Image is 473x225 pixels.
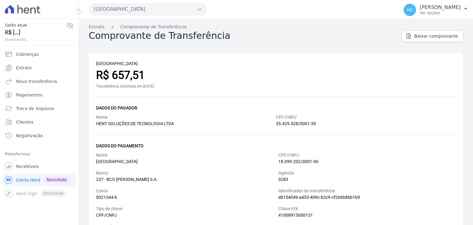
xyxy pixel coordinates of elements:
[5,28,66,37] span: R$ [...]
[2,174,76,186] a: Conta Hent Novidade
[96,67,456,84] div: R$ 657,51
[89,30,230,41] h2: Comprovante de Transferência
[96,60,456,67] div: [GEOGRAPHIC_DATA]
[5,48,74,200] nav: Sidebar
[2,75,76,88] a: Nova transferência
[96,84,456,89] div: Transferência solicitada em [DATE]
[5,37,66,42] span: atualizando...
[89,24,463,30] nav: Breadcrumb
[96,194,273,201] div: 0021344-6
[420,10,461,15] p: Ver opções
[2,160,76,173] a: Recebíveis
[5,22,66,28] span: Saldo atual
[96,114,276,121] div: Nome
[278,158,456,165] div: 18.099.202/0001-06
[16,119,33,125] span: Clientes
[5,150,74,158] div: Plataformas
[96,121,276,127] div: HENT SOLUÇÕES DE TECNOLOGIA LTDA
[16,65,32,71] span: Extrato
[399,1,473,18] button: HC [PERSON_NAME] Ver opções
[96,206,273,212] div: Tipo de chave
[16,105,54,112] span: Troca de Arquivos
[16,177,40,183] span: Conta Hent
[278,170,456,176] div: Agência
[414,33,458,39] span: Baixar comprovante
[96,188,273,194] div: Conta
[278,194,456,201] div: e8154049-a433-409c-b2c9-cf266b86b1b9
[278,176,456,183] div: 0283
[96,142,456,149] div: Dados do pagamento
[96,212,273,219] div: CPF/CNPJ
[96,104,456,112] div: Dados do pagador
[2,89,76,101] a: Pagamentos
[16,92,42,98] span: Pagamentos
[2,116,76,128] a: Clientes
[16,163,39,170] span: Recebíveis
[96,152,273,158] div: Nome
[96,170,273,176] div: Banco
[2,102,76,115] a: Troca de Arquivos
[16,78,57,84] span: Nova transferência
[278,206,456,212] div: Chave PIX
[16,51,39,57] span: Cobranças
[2,48,76,60] a: Cobranças
[2,62,76,74] a: Extrato
[276,114,456,121] div: CPF/CNPJ
[2,129,76,142] a: Negativação
[89,3,207,15] button: [GEOGRAPHIC_DATA]
[96,176,273,183] div: 237 - BCO [PERSON_NAME] S.A.
[278,152,456,158] div: CPF/CNPJ
[407,8,413,12] span: HC
[120,24,187,30] a: Comprovante de Transferência
[89,24,104,30] a: Extrato
[420,4,461,10] p: [PERSON_NAME]
[16,133,43,139] span: Negativação
[278,188,456,194] div: Identificador da transferência
[276,121,456,127] div: 35.429.428/0001-39
[96,158,273,165] div: [GEOGRAPHIC_DATA]
[44,176,69,183] span: Novidade
[402,30,463,42] a: Baixar comprovante
[278,212,456,219] div: 41008913000131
